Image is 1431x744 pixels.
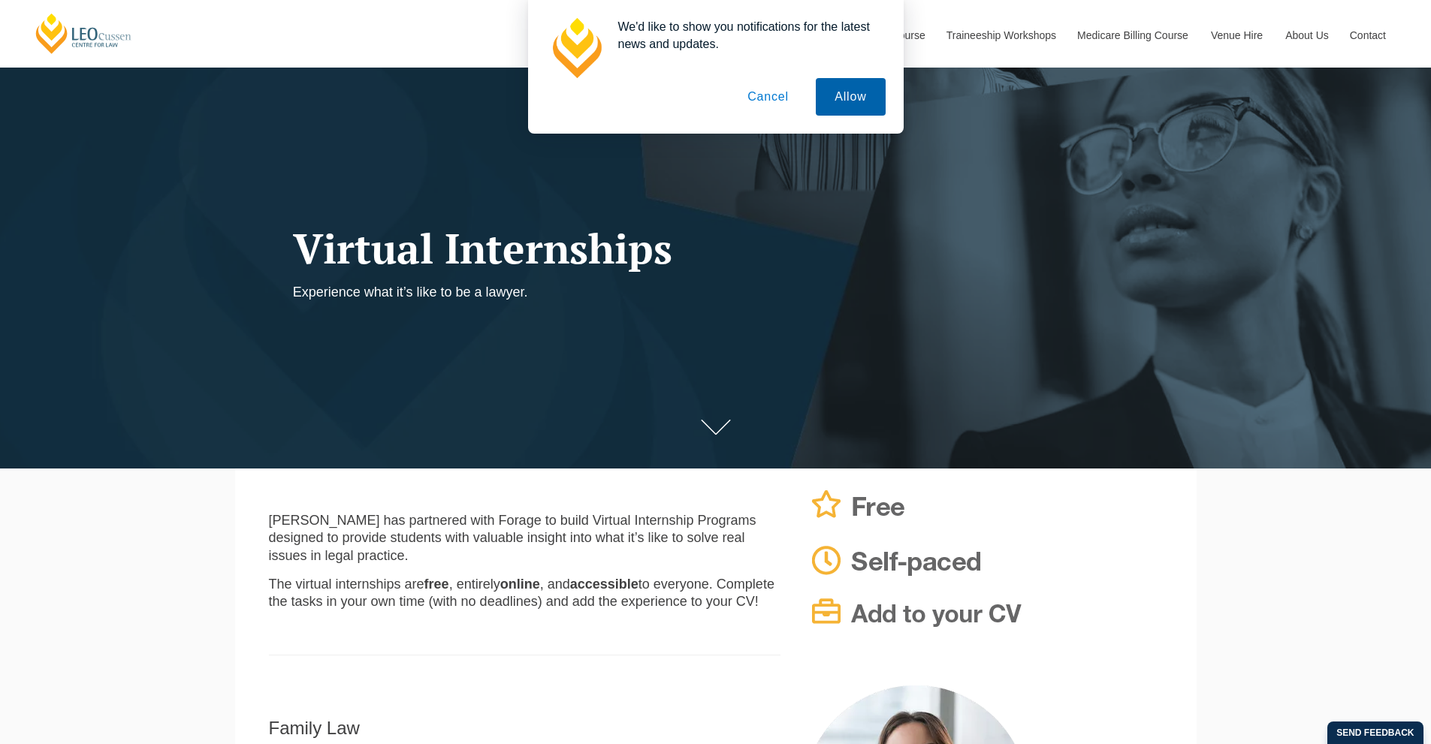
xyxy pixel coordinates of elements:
button: Cancel [729,78,808,116]
strong: online [500,577,540,592]
p: The virtual internships are , entirely , and to everyone. Complete the tasks in your own time (wi... [269,576,781,611]
p: Experience what it’s like to be a lawyer. [293,284,885,301]
button: Allow [816,78,885,116]
h1: Virtual Internships [293,226,885,272]
img: notification icon [546,18,606,78]
p: [PERSON_NAME] has partnered with Forage to build Virtual Internship Programs designed to provide ... [269,512,781,565]
strong: accessible [570,577,639,592]
div: We'd like to show you notifications for the latest news and updates. [606,18,886,53]
h2: Family Law [269,718,781,738]
strong: free [424,577,449,592]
